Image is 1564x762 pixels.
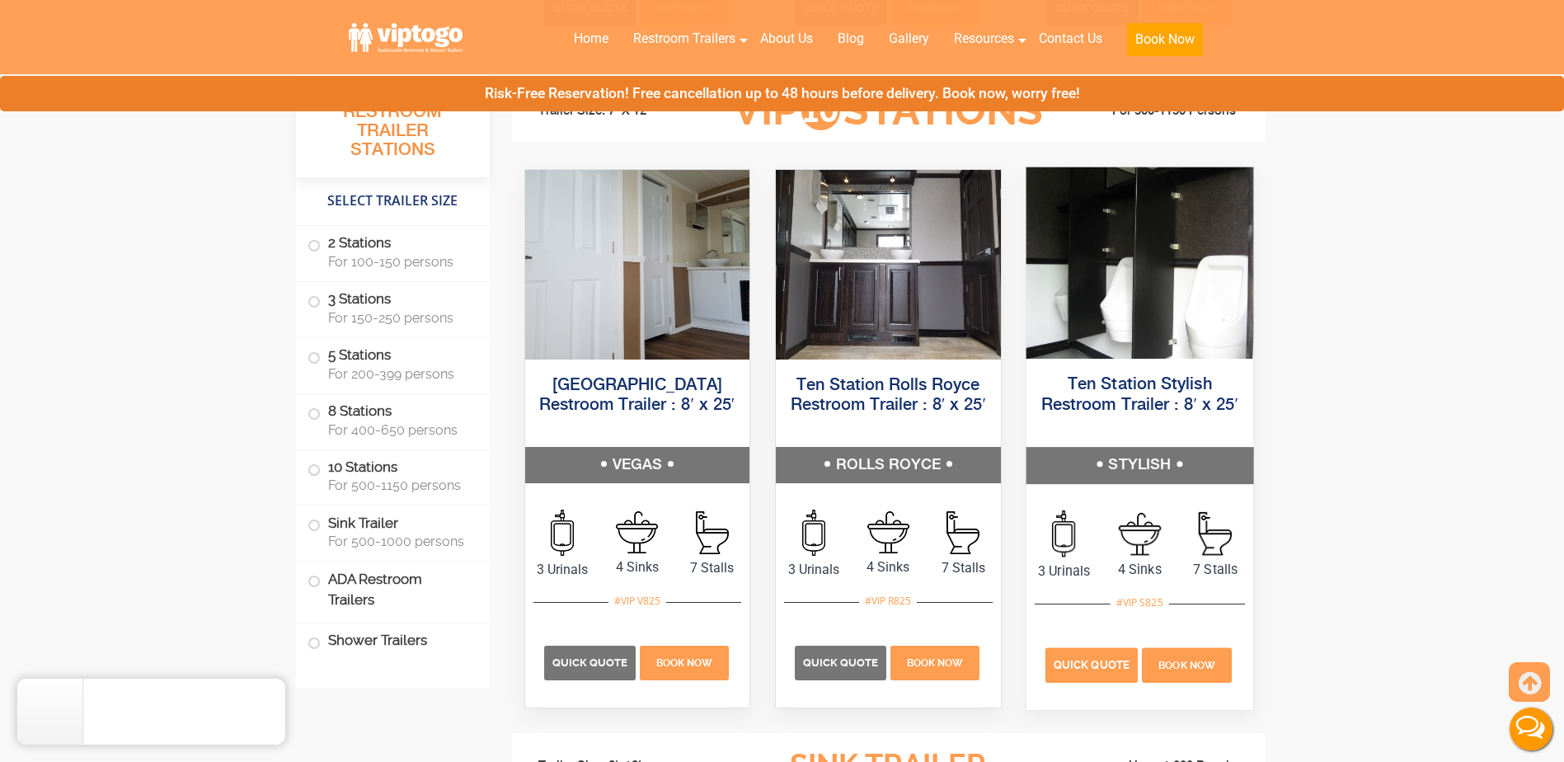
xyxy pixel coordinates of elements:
h5: STYLISH [1026,447,1252,483]
span: 7 Stalls [674,558,749,578]
label: Shower Trailers [308,623,478,659]
label: 10 Stations [308,450,478,501]
img: an icon of urinal [1052,510,1075,557]
h3: VIP Stations [707,88,1068,134]
a: Book Now [637,654,730,670]
a: Ten Station Stylish Restroom Trailer : 8′ x 25′ [1041,376,1238,413]
label: 2 Stations [308,226,478,277]
a: Home [561,21,621,57]
span: 7 Stalls [926,558,1001,578]
span: 4 Sinks [599,557,674,577]
img: A front view of trailer booth with ten restrooms, and two doors with male and female sign on them [1026,167,1252,358]
span: For 500-1150 persons [328,477,470,493]
span: Book Now [907,657,963,669]
a: Resources [942,21,1026,57]
img: an icon of urinal [551,510,574,556]
img: an icon of sink [867,511,909,553]
span: For 200-399 persons [328,366,470,382]
img: an icon of stall [696,511,729,554]
a: Gallery [876,21,942,57]
h3: All Portable Restroom Trailer Stations [296,78,490,177]
label: Sink Trailer [308,506,478,557]
span: Book Now [1158,659,1215,670]
a: Book Now [1115,21,1215,66]
button: Live Chat [1498,696,1564,762]
span: Quick Quote [1054,658,1130,670]
span: Quick Quote [552,656,627,669]
span: For 400-650 persons [328,422,470,438]
img: an icon of urinal [802,510,825,556]
h5: ROLLS ROYCE [776,447,1001,483]
img: an icon of stall [1199,511,1232,555]
a: Quick Quote [795,654,889,670]
a: Quick Quote [544,654,638,670]
h5: VEGAS [525,447,750,483]
button: Book Now [1127,23,1203,56]
label: 5 Stations [308,338,478,389]
span: 4 Sinks [1101,559,1177,579]
img: an icon of sink [616,511,658,553]
span: 3 Urinals [1026,561,1101,581]
h4: Select Trailer Size [296,186,490,217]
img: A front view of trailer booth with ten restrooms, and two doors with male and female sign on them [525,170,750,360]
span: Quick Quote [803,656,878,669]
div: #VIP V825 [608,590,666,612]
img: A front view of trailer booth with ten restrooms, and two doors with male and female sign on them [776,170,1001,360]
span: Book Now [656,657,712,669]
span: For 150-250 persons [328,310,470,326]
span: For 500-1000 persons [328,534,470,549]
a: Ten Station Rolls Royce Restroom Trailer : 8′ x 25′ [791,377,986,414]
div: #VIP S825 [1111,591,1169,613]
span: 7 Stalls [1177,559,1253,579]
a: Quick Quote [1045,656,1140,671]
a: Contact Us [1026,21,1115,57]
span: 4 Sinks [851,557,926,577]
div: #VIP R825 [859,590,917,612]
a: Book Now [1139,656,1233,671]
label: 3 Stations [308,282,478,333]
a: Book Now [889,654,982,670]
a: Blog [825,21,876,57]
span: For 100-150 persons [328,254,470,270]
label: ADA Restroom Trailers [308,562,478,618]
span: 3 Urinals [525,560,600,580]
img: an icon of stall [946,511,979,554]
a: Restroom Trailers [621,21,748,57]
span: 3 Urinals [776,560,851,580]
a: [GEOGRAPHIC_DATA] Restroom Trailer : 8′ x 25′ [539,377,735,414]
img: an icon of sink [1118,512,1161,555]
label: 8 Stations [308,394,478,445]
a: About Us [748,21,825,57]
